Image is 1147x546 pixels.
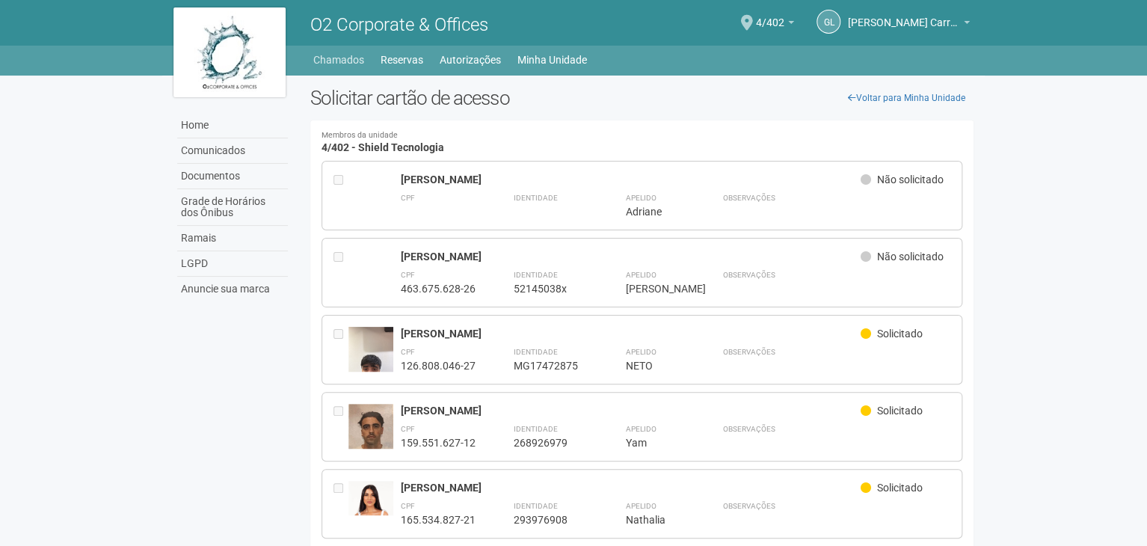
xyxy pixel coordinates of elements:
[625,271,656,279] strong: Apelido
[877,251,944,263] span: Não solicitado
[381,49,423,70] a: Reservas
[848,19,970,31] a: [PERSON_NAME] Carreira dos Reis
[625,194,656,202] strong: Apelido
[513,282,588,295] div: 52145038x
[440,49,501,70] a: Autorizações
[177,226,288,251] a: Ramais
[401,436,476,450] div: 159.551.627-12
[513,194,557,202] strong: Identidade
[177,138,288,164] a: Comunicados
[401,173,861,186] div: [PERSON_NAME]
[322,132,962,153] h4: 4/402 - Shield Tecnologia
[177,277,288,301] a: Anuncie sua marca
[177,189,288,226] a: Grade de Horários dos Ônibus
[722,194,775,202] strong: Observações
[625,205,685,218] div: Adriane
[513,348,557,356] strong: Identidade
[625,282,685,295] div: [PERSON_NAME]
[322,132,962,140] small: Membros da unidade
[817,10,840,34] a: GL
[722,348,775,356] strong: Observações
[401,513,476,527] div: 165.534.827-21
[401,271,415,279] strong: CPF
[625,513,685,527] div: Nathalia
[513,359,588,372] div: MG17472875
[722,425,775,433] strong: Observações
[513,425,557,433] strong: Identidade
[177,251,288,277] a: LGPD
[313,49,364,70] a: Chamados
[177,164,288,189] a: Documentos
[513,513,588,527] div: 293976908
[848,2,960,28] span: Gabriel Lemos Carreira dos Reis
[840,87,974,109] a: Voltar para Minha Unidade
[722,271,775,279] strong: Observações
[348,481,393,515] img: user.jpg
[177,113,288,138] a: Home
[333,481,348,527] div: Entre em contato com a Aministração para solicitar o cancelamento ou 2a via
[401,348,415,356] strong: CPF
[348,327,393,407] img: user.jpg
[401,282,476,295] div: 463.675.628-26
[625,348,656,356] strong: Apelido
[756,2,784,28] span: 4/402
[401,481,861,494] div: [PERSON_NAME]
[401,425,415,433] strong: CPF
[517,49,587,70] a: Minha Unidade
[401,502,415,510] strong: CPF
[877,174,944,185] span: Não solicitado
[625,425,656,433] strong: Apelido
[625,359,685,372] div: NETO
[333,404,348,450] div: Entre em contato com a Aministração para solicitar o cancelamento ou 2a via
[513,502,557,510] strong: Identidade
[401,359,476,372] div: 126.808.046-27
[401,194,415,202] strong: CPF
[310,87,974,109] h2: Solicitar cartão de acesso
[756,19,794,31] a: 4/402
[513,436,588,450] div: 268926979
[625,436,685,450] div: Yam
[722,502,775,510] strong: Observações
[348,404,393,456] img: user.jpg
[401,250,861,263] div: [PERSON_NAME]
[173,7,286,97] img: logo.jpg
[401,327,861,340] div: [PERSON_NAME]
[401,404,861,417] div: [PERSON_NAME]
[877,328,923,340] span: Solicitado
[625,502,656,510] strong: Apelido
[877,482,923,494] span: Solicitado
[513,271,557,279] strong: Identidade
[877,405,923,417] span: Solicitado
[310,14,488,35] span: O2 Corporate & Offices
[333,327,348,372] div: Entre em contato com a Aministração para solicitar o cancelamento ou 2a via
